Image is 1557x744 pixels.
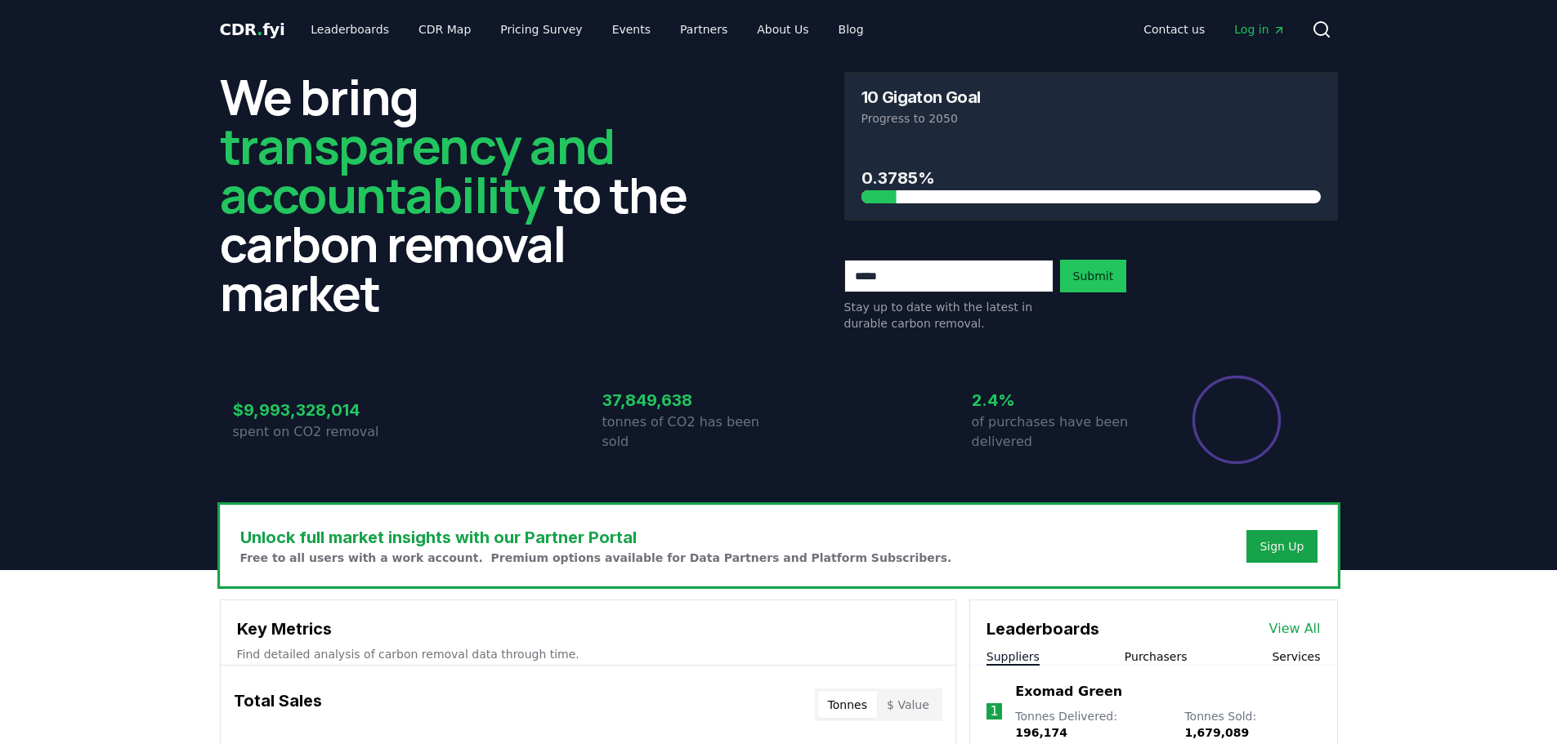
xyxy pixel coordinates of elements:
a: Blog [825,15,877,44]
span: transparency and accountability [220,112,615,228]
a: Pricing Survey [487,15,595,44]
h3: 2.4% [972,388,1148,412]
button: Sign Up [1246,530,1317,563]
button: $ Value [877,692,939,718]
h3: Leaderboards [987,617,1099,641]
h3: 0.3785% [861,166,1321,190]
p: Tonnes Delivered : [1015,708,1168,741]
button: Purchasers [1125,648,1188,665]
p: tonnes of CO2 has been sold [602,412,779,452]
a: Contact us [1130,15,1218,44]
p: Stay up to date with the latest in durable carbon removal. [844,299,1054,332]
nav: Main [298,15,876,44]
p: Progress to 2050 [861,110,1321,127]
span: CDR fyi [220,20,285,39]
h3: 10 Gigaton Goal [861,89,981,105]
h3: 37,849,638 [602,388,779,412]
nav: Main [1130,15,1298,44]
h3: $9,993,328,014 [233,398,409,422]
button: Submit [1060,260,1127,292]
button: Tonnes [818,692,877,718]
a: Log in [1221,15,1298,44]
a: About Us [744,15,821,44]
span: . [257,20,262,39]
a: Exomad Green [1015,682,1122,702]
a: CDR Map [405,15,484,44]
p: Tonnes Sold : [1184,708,1320,741]
h2: We bring to the carbon removal market [220,72,714,317]
span: 1,679,089 [1184,726,1249,739]
span: Log in [1234,21,1285,38]
span: 196,174 [1015,726,1067,739]
a: View All [1269,619,1321,639]
p: 1 [990,702,998,721]
p: spent on CO2 removal [233,422,409,442]
h3: Total Sales [234,688,322,721]
a: Partners [667,15,740,44]
a: Events [599,15,664,44]
button: Services [1272,648,1320,665]
h3: Key Metrics [237,617,939,641]
a: Sign Up [1259,538,1304,555]
p: Free to all users with a work account. Premium options available for Data Partners and Platform S... [240,550,952,566]
p: of purchases have been delivered [972,412,1148,452]
button: Suppliers [987,648,1040,665]
a: Leaderboards [298,15,402,44]
a: CDR.fyi [220,18,285,41]
div: Percentage of sales delivered [1191,374,1282,466]
h3: Unlock full market insights with our Partner Portal [240,525,952,550]
p: Find detailed analysis of carbon removal data through time. [237,646,939,662]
